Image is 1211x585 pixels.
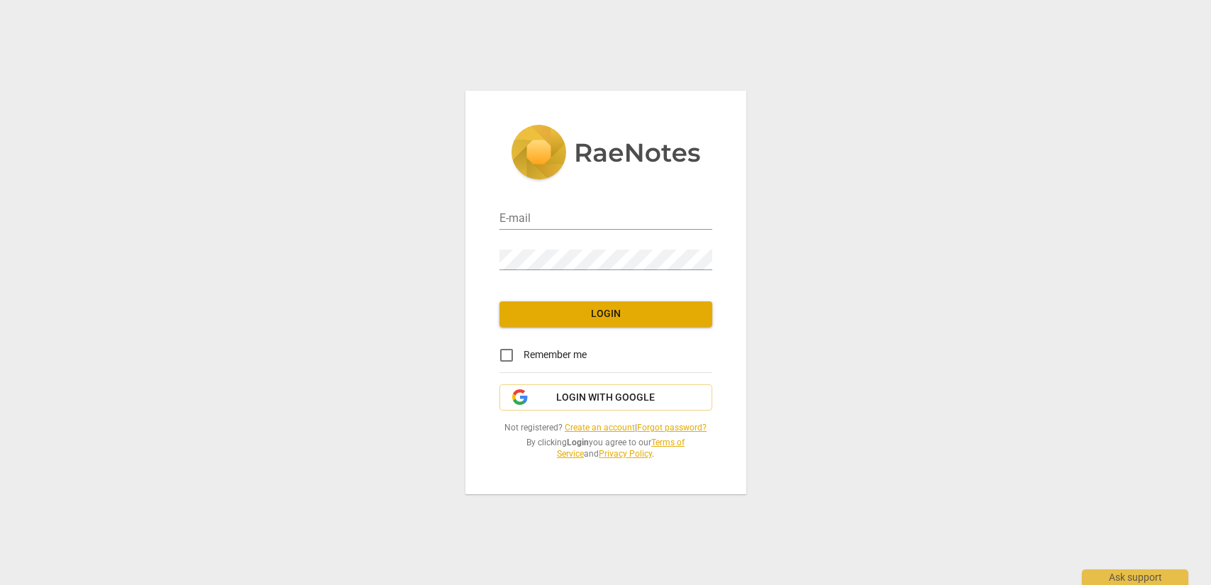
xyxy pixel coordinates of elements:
[565,423,635,433] a: Create an account
[556,391,655,405] span: Login with Google
[499,422,712,434] span: Not registered? |
[524,347,587,362] span: Remember me
[499,301,712,327] button: Login
[499,384,712,411] button: Login with Google
[567,438,589,447] b: Login
[511,307,701,321] span: Login
[499,437,712,460] span: By clicking you agree to our and .
[1082,569,1188,585] div: Ask support
[511,125,701,183] img: 5ac2273c67554f335776073100b6d88f.svg
[637,423,707,433] a: Forgot password?
[599,449,652,459] a: Privacy Policy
